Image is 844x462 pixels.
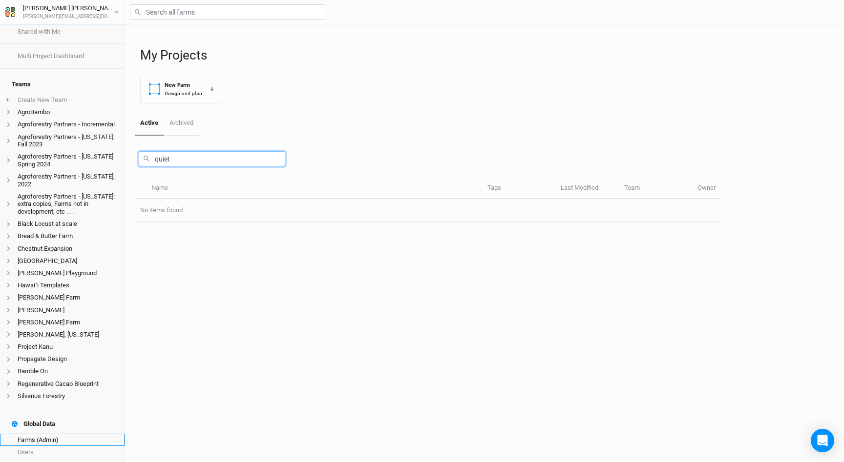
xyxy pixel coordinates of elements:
[164,111,198,135] a: Archived
[555,178,619,199] th: Last Modified
[135,199,721,222] td: No items found
[210,84,214,94] div: +
[165,81,202,89] div: New Farm
[130,4,325,20] input: Search all farms
[139,151,285,166] input: Search my projects by name or team
[135,111,164,136] a: Active
[692,178,721,199] th: Owner
[146,178,482,199] th: Name
[140,48,834,63] h1: My Projects
[482,178,555,199] th: Tags
[619,178,692,199] th: Team
[12,420,55,428] div: Global Data
[165,90,202,97] div: Design and plan
[23,3,114,13] div: [PERSON_NAME] [PERSON_NAME]
[5,3,120,20] button: [PERSON_NAME] [PERSON_NAME][PERSON_NAME][EMAIL_ADDRESS][DOMAIN_NAME]
[6,96,9,104] span: +
[6,75,119,94] h4: Teams
[811,429,834,452] div: Open Intercom Messenger
[23,13,114,20] div: [PERSON_NAME][EMAIL_ADDRESS][DOMAIN_NAME]
[140,75,222,103] button: New FarmDesign and plan+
